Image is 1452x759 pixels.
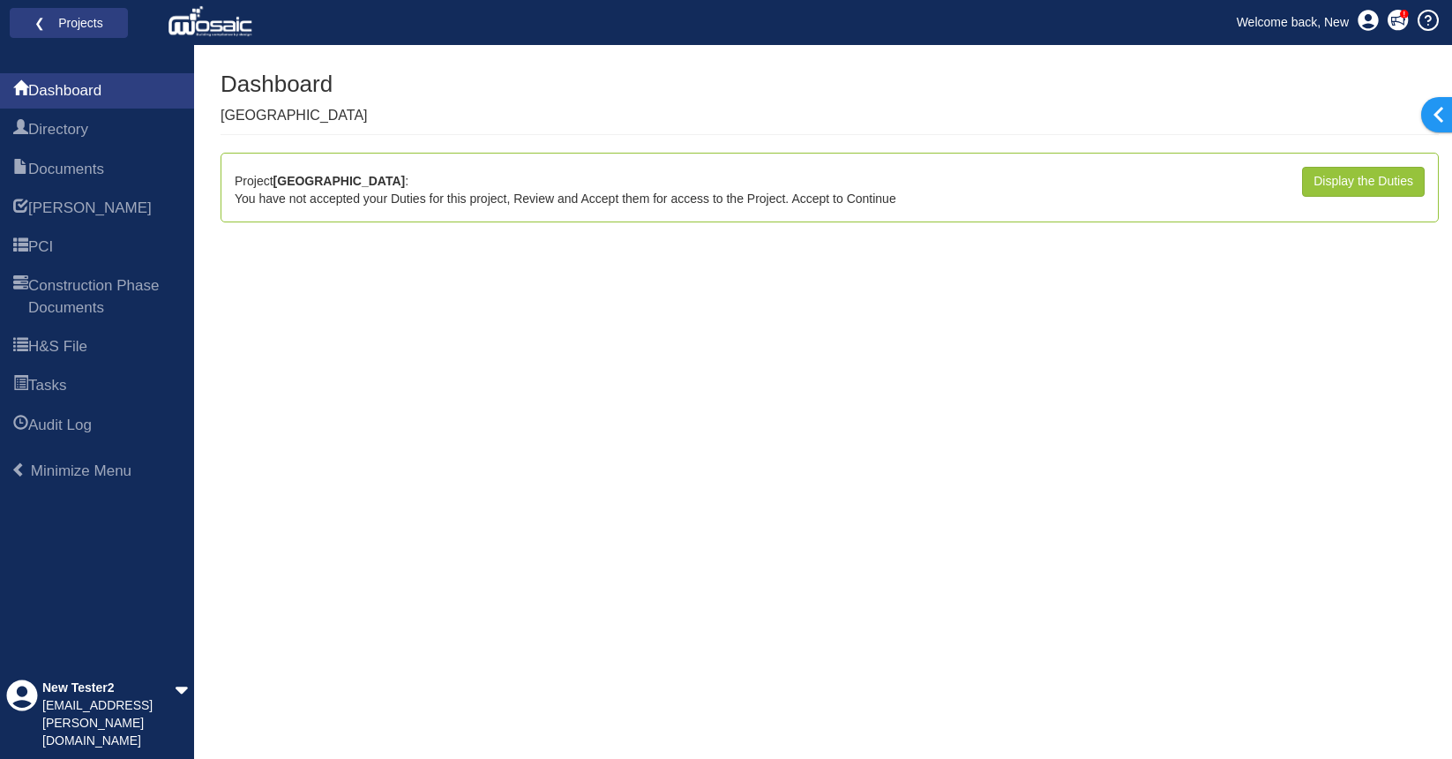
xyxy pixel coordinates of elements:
a: ❮ Projects [21,11,116,34]
span: Tasks [28,375,66,396]
a: Display the Duties [1302,167,1425,197]
span: Dashboard [13,81,28,102]
p: [GEOGRAPHIC_DATA] [221,106,368,126]
span: Directory [28,119,88,140]
b: [GEOGRAPHIC_DATA] [273,174,406,188]
div: New Tester2 [42,680,175,697]
span: Tasks [13,376,28,397]
div: Profile [6,680,38,750]
span: Dashboard [28,80,101,101]
h1: Dashboard [221,71,368,97]
span: Audit Log [28,415,92,436]
div: [EMAIL_ADDRESS][PERSON_NAME][DOMAIN_NAME] [42,697,175,750]
span: Audit Log [13,416,28,437]
span: Minimize Menu [31,462,131,479]
span: Construction Phase Documents [28,275,181,319]
span: H&S File [28,336,87,357]
iframe: Chat [1377,680,1439,746]
img: logo_white.png [168,4,257,40]
span: PCI [13,237,28,259]
span: HARI [28,198,152,219]
span: Documents [28,159,104,180]
span: Directory [13,120,28,141]
span: HARI [13,199,28,220]
div: Project : You have not accepted your Duties for this project, Review and Accept them for access t... [235,167,896,208]
span: Documents [13,160,28,181]
span: PCI [28,237,53,258]
span: Construction Phase Documents [13,276,28,319]
span: Minimize Menu [11,462,26,477]
span: H&S File [13,337,28,358]
a: Welcome back, New [1224,9,1362,35]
